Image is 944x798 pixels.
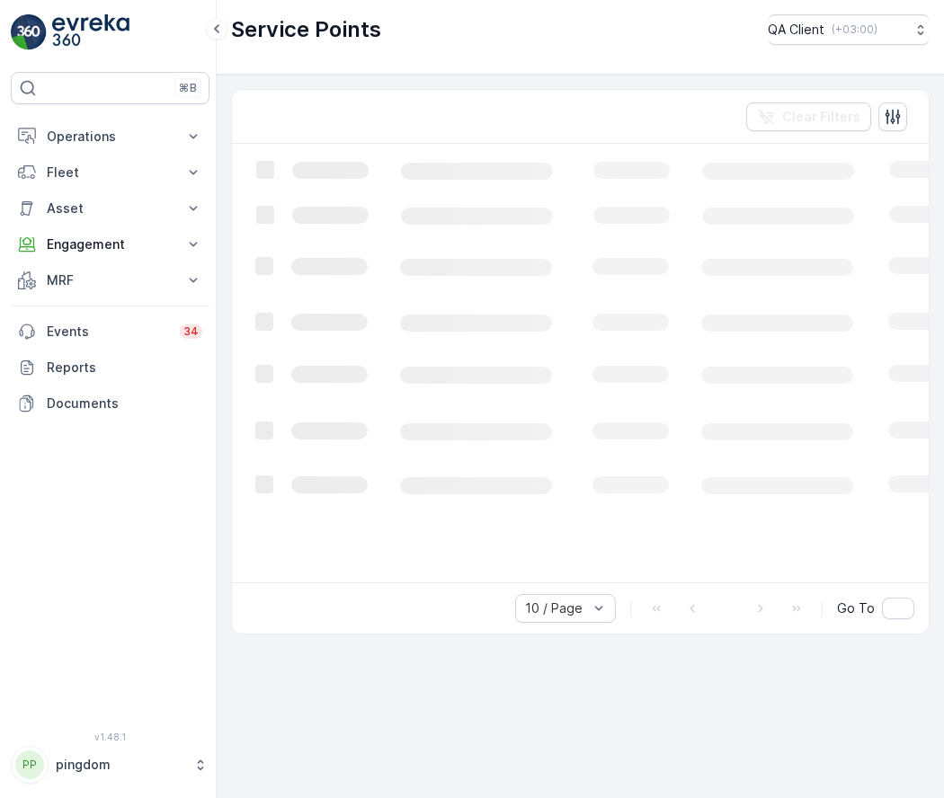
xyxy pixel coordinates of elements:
button: Clear Filters [746,102,871,131]
p: Events [47,323,169,341]
button: Fleet [11,155,209,191]
p: Fleet [47,164,174,182]
p: 34 [183,324,199,339]
button: Engagement [11,226,209,262]
a: Documents [11,386,209,421]
button: PPpingdom [11,746,209,784]
p: Engagement [47,235,174,253]
img: logo_light-DOdMpM7g.png [52,14,129,50]
span: v 1.48.1 [11,731,209,742]
div: PP [15,750,44,779]
button: QA Client(+03:00) [768,14,930,45]
p: Service Points [231,15,381,44]
p: ⌘B [179,81,197,95]
p: MRF [47,271,174,289]
p: Reports [47,359,202,377]
p: Asset [47,199,174,217]
p: pingdom [56,756,184,774]
p: ( +03:00 ) [832,22,877,37]
span: Go To [837,599,875,617]
a: Events34 [11,314,209,350]
p: Operations [47,128,174,146]
button: Operations [11,119,209,155]
p: Clear Filters [782,108,860,126]
p: Documents [47,395,202,412]
button: MRF [11,262,209,298]
img: logo [11,14,47,50]
button: Asset [11,191,209,226]
a: Reports [11,350,209,386]
p: QA Client [768,21,824,39]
